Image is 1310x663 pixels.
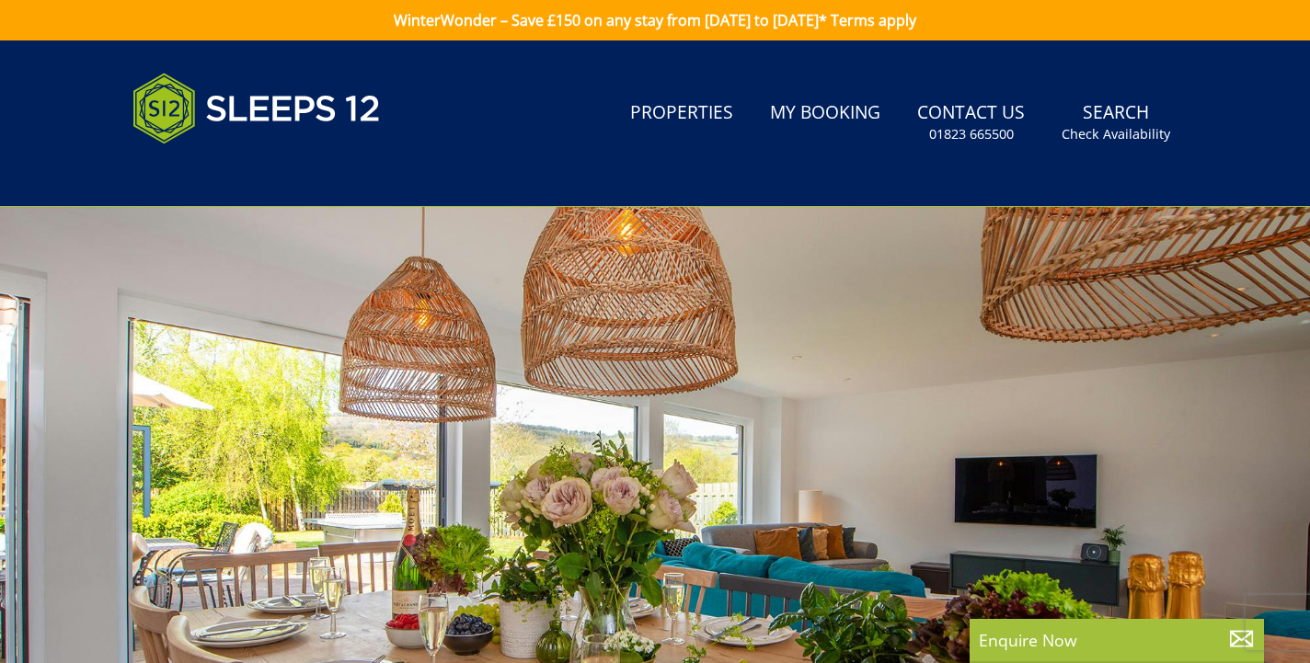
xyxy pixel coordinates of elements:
a: SearchCheck Availability [1054,93,1178,153]
a: My Booking [763,93,888,134]
p: Enquire Now [979,628,1255,652]
a: Properties [623,93,741,134]
iframe: Customer reviews powered by Trustpilot [123,166,316,181]
a: Contact Us01823 665500 [910,93,1032,153]
img: Sleeps 12 [132,63,381,154]
small: 01823 665500 [929,125,1014,143]
small: Check Availability [1062,125,1170,143]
